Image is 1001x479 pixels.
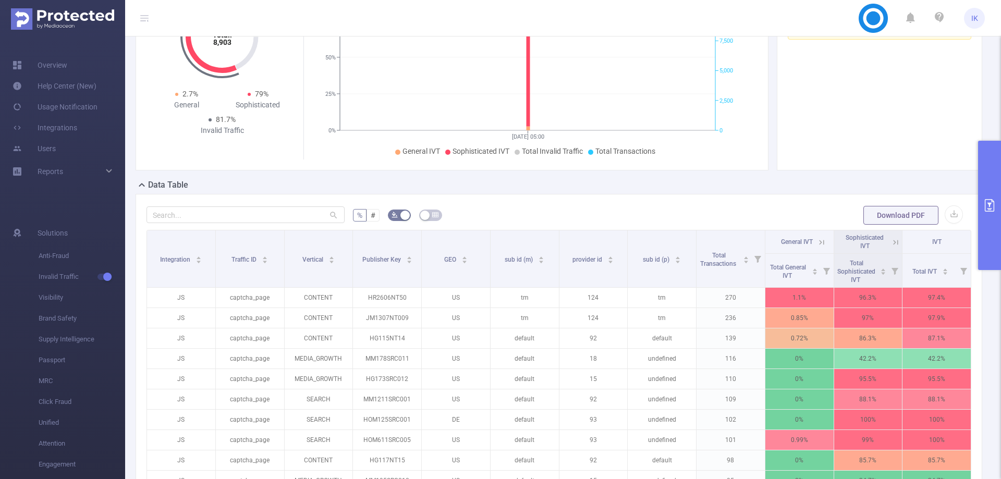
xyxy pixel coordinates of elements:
p: 93 [559,430,628,450]
p: default [628,450,696,470]
p: 100% [902,410,971,429]
i: icon: caret-down [262,259,268,262]
p: 116 [697,349,765,369]
span: sub id (m) [505,256,534,263]
p: 0% [765,389,834,409]
span: Click Fraud [39,391,125,412]
div: Sort [743,255,749,261]
button: Download PDF [863,206,938,225]
p: CONTENT [285,308,353,328]
p: default [491,389,559,409]
p: default [628,328,696,348]
span: Attention [39,433,125,454]
i: icon: caret-down [743,259,749,262]
p: HR2606NT50 [353,288,421,308]
p: undefined [628,389,696,409]
i: icon: caret-down [881,271,886,274]
p: JS [147,288,215,308]
p: tm [628,308,696,328]
p: 0% [765,410,834,429]
p: default [491,349,559,369]
p: CONTENT [285,288,353,308]
div: Sort [328,255,335,261]
p: captcha_page [216,328,284,348]
p: 15 [559,369,628,389]
p: tm [491,288,559,308]
p: US [422,369,490,389]
p: HG117NT15 [353,450,421,470]
input: Search... [147,206,345,223]
div: Sort [675,255,681,261]
i: Filter menu [819,254,834,287]
p: default [491,430,559,450]
p: 85.7% [902,450,971,470]
p: 92 [559,328,628,348]
p: captcha_page [216,389,284,409]
i: icon: caret-up [196,255,202,258]
p: 97% [834,308,902,328]
div: Sort [262,255,268,261]
span: MRC [39,371,125,391]
p: 98 [697,450,765,470]
p: default [491,328,559,348]
p: 0.72% [765,328,834,348]
i: icon: caret-down [196,259,202,262]
p: JS [147,308,215,328]
div: Sort [942,267,948,273]
p: 1.1% [765,288,834,308]
p: US [422,349,490,369]
i: icon: caret-up [881,267,886,270]
p: CONTENT [285,328,353,348]
span: 2.7% [182,90,198,98]
span: Total IVT [912,268,938,275]
p: HOM611SRC005 [353,430,421,450]
p: 100% [834,410,902,429]
span: Publisher Key [362,256,402,263]
i: Filter menu [956,254,971,287]
p: 93 [559,410,628,429]
i: icon: caret-down [328,259,334,262]
div: General [151,100,222,110]
p: JS [147,450,215,470]
i: icon: caret-down [406,259,412,262]
tspan: 25% [325,91,336,97]
p: captcha_page [216,288,284,308]
h2: Data Table [148,179,188,191]
p: 97.4% [902,288,971,308]
p: 0% [765,349,834,369]
p: default [491,410,559,429]
p: DE [422,410,490,429]
p: SEARCH [285,430,353,450]
p: MM1211SRC001 [353,389,421,409]
i: icon: bg-colors [392,212,398,218]
p: JS [147,349,215,369]
p: 88.1% [834,389,902,409]
span: 81.7% [216,115,236,124]
div: Sort [880,267,886,273]
p: 96.3% [834,288,902,308]
span: Sophisticated IVT [846,234,884,250]
span: Total Transactions [595,147,655,155]
p: default [491,450,559,470]
p: 18 [559,349,628,369]
span: Visibility [39,287,125,308]
div: Sort [607,255,614,261]
div: Invalid Traffic [187,125,258,136]
p: HG173SRC012 [353,369,421,389]
span: IVT [932,238,942,245]
p: 42.2% [834,349,902,369]
tspan: 2,500 [719,97,733,104]
p: JS [147,389,215,409]
span: provider id [572,256,604,263]
p: 0% [765,369,834,389]
p: US [422,450,490,470]
span: Total Transactions [700,252,738,267]
i: icon: table [432,212,438,218]
p: 42.2% [902,349,971,369]
span: Unified [39,412,125,433]
i: icon: caret-down [675,259,681,262]
i: Filter menu [750,230,765,287]
p: US [422,308,490,328]
div: Sort [461,255,468,261]
div: Sort [406,255,412,261]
